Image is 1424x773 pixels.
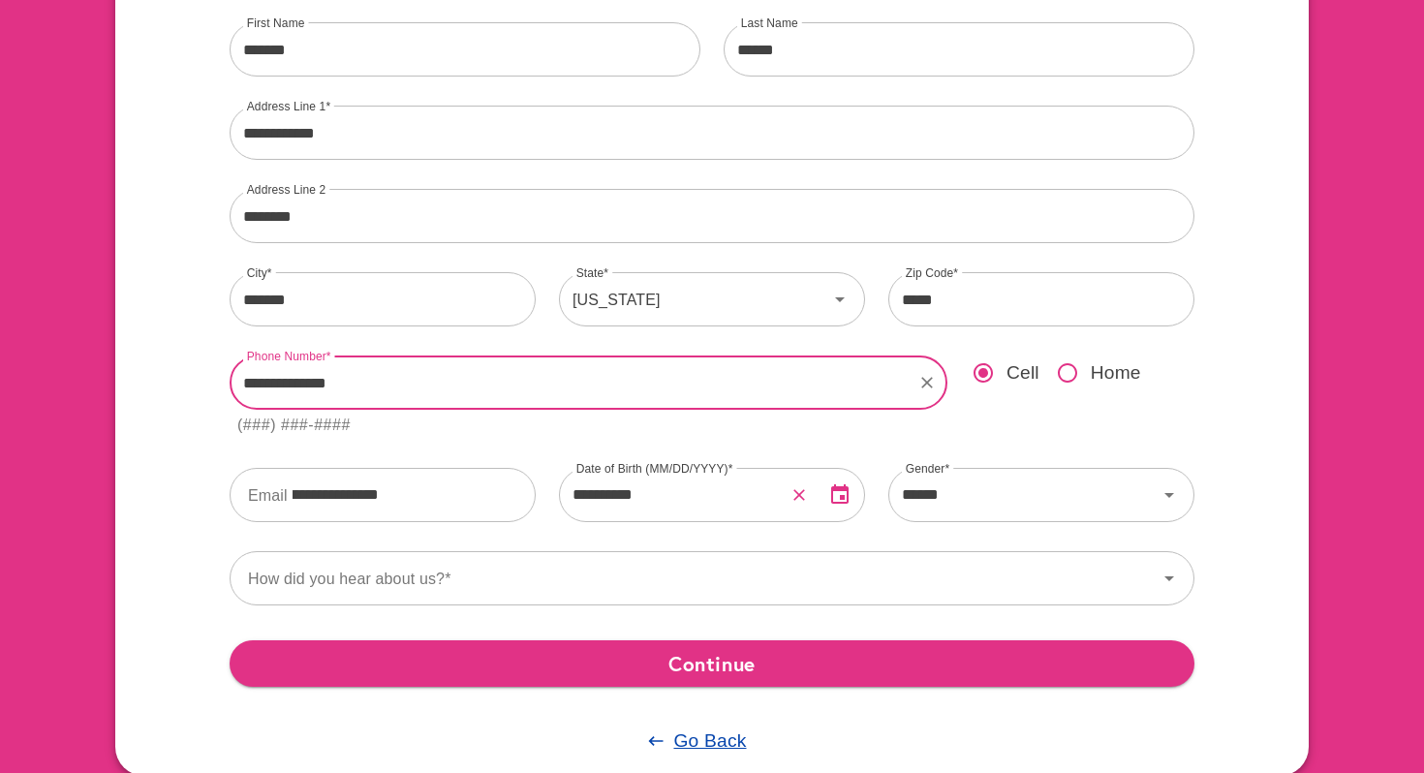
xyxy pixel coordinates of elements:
button: Clear [787,482,812,508]
span: Cell [1006,359,1039,387]
button: Continue [230,640,1194,687]
div: (###) ###-#### [237,413,351,439]
u: Go Back [673,730,746,751]
span: Home [1091,359,1141,387]
svg: Icon [1158,483,1181,507]
div: [US_STATE] [559,272,828,326]
svg: Icon [1158,567,1181,590]
svg: Icon [828,288,851,311]
span: Continue [245,646,1179,681]
button: Open Date Picker [817,472,863,518]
